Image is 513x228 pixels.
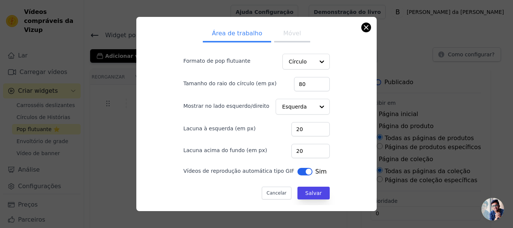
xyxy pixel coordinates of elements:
[183,58,250,64] font: Formato de pop flutuante
[183,125,255,131] font: Lacuna à esquerda (em px)
[362,23,371,32] button: Fechar modal
[267,190,287,196] font: Cancelar
[315,168,327,175] font: Sim
[212,30,262,37] font: Área de trabalho
[481,198,504,220] a: Bate-papo aberto
[183,147,267,153] font: Lacuna acima do fundo (em px)
[183,168,294,174] font: Vídeos de reprodução automática tipo GIF
[305,190,322,196] font: Salvar
[283,30,301,37] font: Móvel
[183,103,269,109] font: Mostrar no lado esquerdo/direito
[183,80,276,86] font: Tamanho do raio do círculo (em px)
